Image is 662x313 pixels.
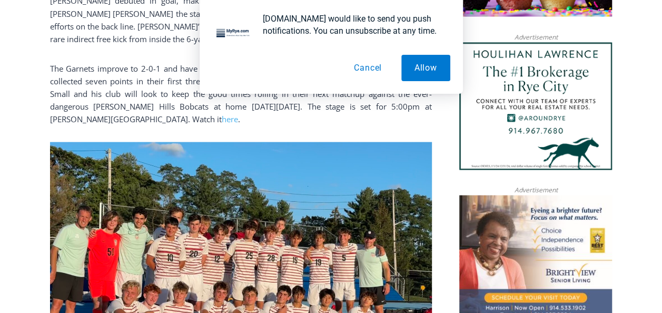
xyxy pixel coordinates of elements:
[254,13,450,37] div: [DOMAIN_NAME] would like to send you push notifications. You can unsubscribe at any time.
[123,89,127,100] div: 6
[1,105,152,131] a: [PERSON_NAME] Read Sanctuary Fall Fest: [DATE]
[222,113,238,124] a: here
[401,55,450,81] button: Allow
[459,42,612,170] img: Houlihan Lawrence The #1 Brokerage in Rye City
[1,1,105,105] img: s_800_29ca6ca9-f6cc-433c-a631-14f6620ca39b.jpeg
[110,31,147,86] div: Co-sponsored by Westchester County Parks
[212,13,254,55] img: notification icon
[253,102,510,131] a: Intern @ [DOMAIN_NAME]
[110,89,115,100] div: 1
[503,184,568,194] span: Advertisement
[266,1,498,102] div: "[PERSON_NAME] and I covered the [DATE] Parade, which was a really eye opening experience as I ha...
[8,106,135,130] h4: [PERSON_NAME] Read Sanctuary Fall Fest: [DATE]
[275,105,488,129] span: Intern @ [DOMAIN_NAME]
[341,55,395,81] button: Cancel
[117,89,120,100] div: /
